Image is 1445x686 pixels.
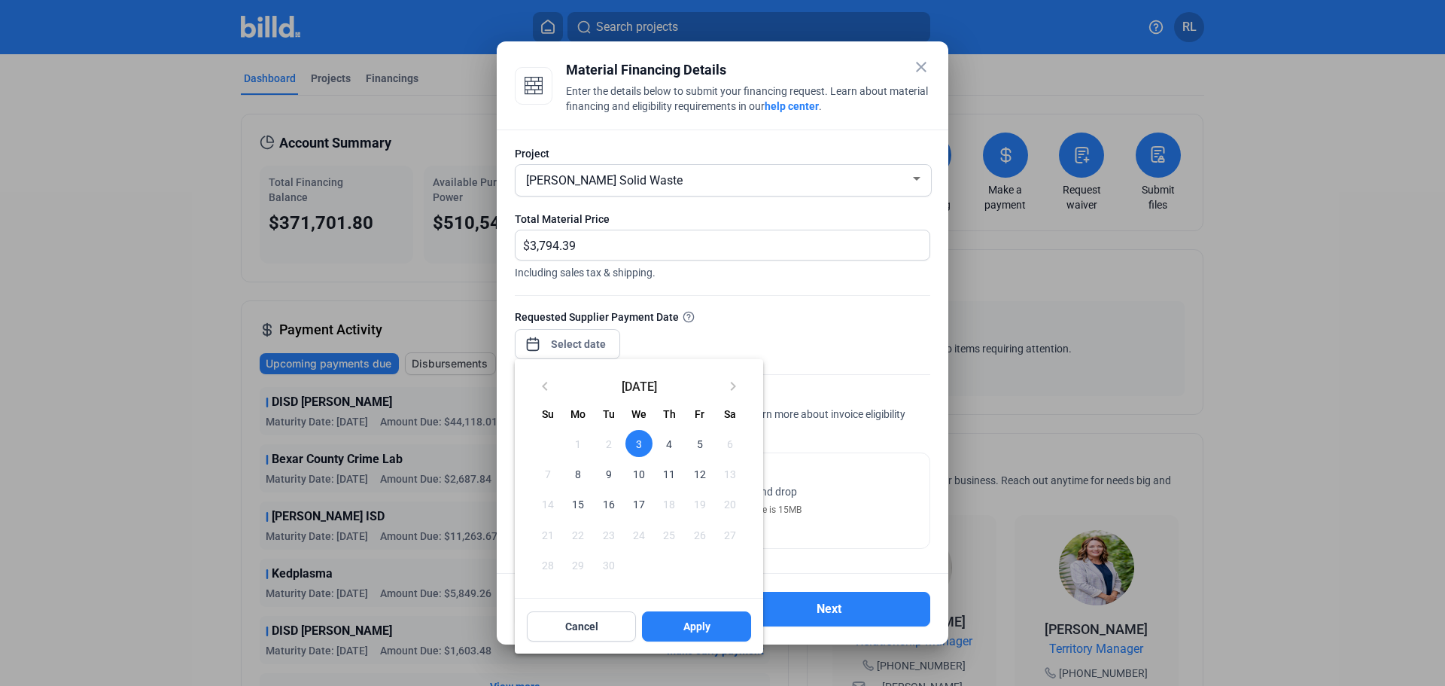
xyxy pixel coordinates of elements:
[564,490,592,517] span: 15
[560,380,718,392] span: [DATE]
[686,460,713,487] span: 12
[594,459,624,489] button: September 9, 2025
[695,408,704,420] span: Fr
[534,521,561,548] span: 21
[716,430,744,457] span: 6
[564,430,592,457] span: 1
[595,460,622,487] span: 9
[715,459,745,489] button: September 13, 2025
[536,377,554,395] mat-icon: keyboard_arrow_left
[542,408,554,420] span: Su
[534,490,561,517] span: 14
[686,521,713,548] span: 26
[533,550,563,580] button: September 28, 2025
[715,428,745,459] button: September 6, 2025
[716,490,744,517] span: 20
[594,489,624,519] button: September 16, 2025
[656,521,683,548] span: 25
[724,408,736,420] span: Sa
[625,430,653,457] span: 3
[534,460,561,487] span: 7
[656,460,683,487] span: 11
[654,459,684,489] button: September 11, 2025
[533,520,563,550] button: September 21, 2025
[563,428,593,459] button: September 1, 2025
[654,489,684,519] button: September 18, 2025
[684,459,714,489] button: September 12, 2025
[624,520,654,550] button: September 24, 2025
[642,611,751,642] button: Apply
[686,430,713,457] span: 5
[594,520,624,550] button: September 23, 2025
[715,520,745,550] button: September 27, 2025
[654,428,684,459] button: September 4, 2025
[564,551,592,578] span: 29
[563,489,593,519] button: September 15, 2025
[595,521,622,548] span: 23
[563,550,593,580] button: September 29, 2025
[527,611,636,642] button: Cancel
[533,459,563,489] button: September 7, 2025
[654,520,684,550] button: September 25, 2025
[595,490,622,517] span: 16
[716,521,744,548] span: 27
[594,550,624,580] button: September 30, 2025
[716,460,744,487] span: 13
[684,489,714,519] button: September 19, 2025
[603,408,615,420] span: Tu
[624,489,654,519] button: September 17, 2025
[625,460,653,487] span: 10
[715,489,745,519] button: September 20, 2025
[564,521,592,548] span: 22
[624,428,654,459] button: September 3, 2025
[564,460,592,487] span: 8
[625,490,653,517] span: 17
[683,619,710,634] span: Apply
[625,521,653,548] span: 24
[594,428,624,459] button: September 2, 2025
[724,377,742,395] mat-icon: keyboard_arrow_right
[533,489,563,519] button: September 14, 2025
[595,551,622,578] span: 30
[684,520,714,550] button: September 26, 2025
[570,408,586,420] span: Mo
[565,619,598,634] span: Cancel
[534,551,561,578] span: 28
[656,430,683,457] span: 4
[686,490,713,517] span: 19
[595,430,622,457] span: 2
[624,459,654,489] button: September 10, 2025
[631,408,646,420] span: We
[656,490,683,517] span: 18
[663,408,676,420] span: Th
[684,428,714,459] button: September 5, 2025
[563,459,593,489] button: September 8, 2025
[563,520,593,550] button: September 22, 2025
